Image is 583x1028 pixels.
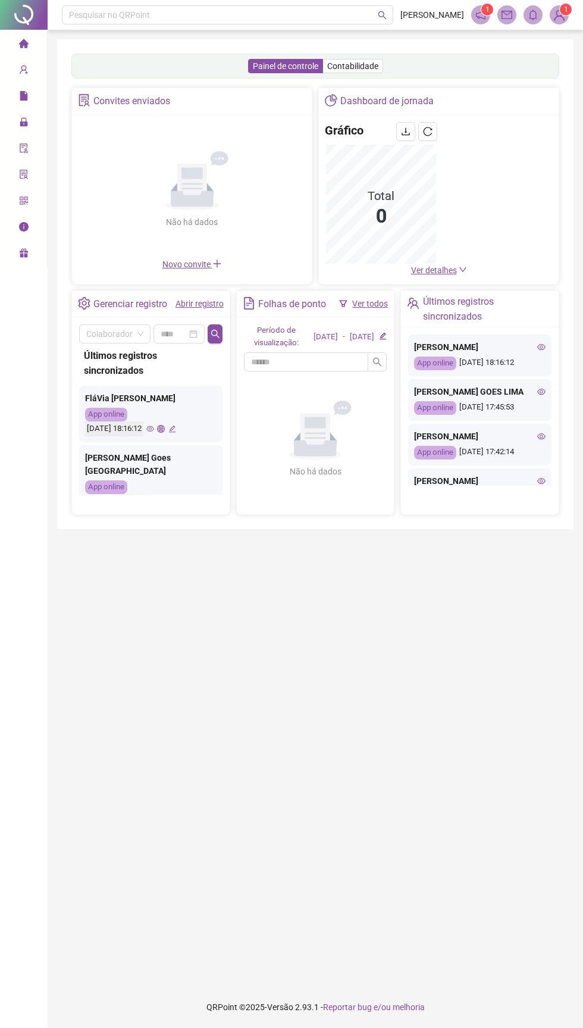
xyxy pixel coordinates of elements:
[267,1002,293,1012] span: Versão
[146,425,154,433] span: eye
[414,385,546,398] div: [PERSON_NAME] GOES LIMA
[93,91,170,111] div: Convites enviados
[137,215,247,229] div: Não há dados
[537,343,546,351] span: eye
[19,33,29,57] span: home
[19,112,29,136] span: lock
[261,465,370,478] div: Não há dados
[414,401,456,415] div: App online
[550,6,568,24] img: 57271
[168,425,176,433] span: edit
[85,451,217,477] div: [PERSON_NAME] Goes [GEOGRAPHIC_DATA]
[258,294,326,314] div: Folhas de ponto
[411,265,467,275] a: Ver detalhes down
[19,243,29,267] span: gift
[19,60,29,83] span: user-add
[175,299,224,308] a: Abrir registro
[414,474,546,488] div: [PERSON_NAME]
[19,190,29,214] span: qrcode
[85,408,127,421] div: App online
[414,357,456,370] div: App online
[325,94,337,107] span: pie-chart
[162,260,222,269] span: Novo convite
[537,388,546,396] span: eye
[84,348,218,378] div: Últimos registros sincronizados
[323,1002,425,1012] span: Reportar bug e/ou melhoria
[414,446,456,460] div: App online
[78,297,90,310] span: setting
[481,4,493,15] sup: 1
[379,332,387,340] span: edit
[78,94,90,107] span: solution
[85,392,217,405] div: FláVia [PERSON_NAME]
[414,340,546,354] div: [PERSON_NAME]
[244,324,309,349] div: Período de visualização:
[85,480,127,494] div: App online
[501,10,512,20] span: mail
[339,299,347,308] span: filter
[372,357,382,367] span: search
[528,10,538,20] span: bell
[253,61,318,71] span: Painel de controle
[19,217,29,240] span: info-circle
[157,425,165,433] span: global
[407,297,419,310] span: team
[327,61,378,71] span: Contabilidade
[19,164,29,188] span: solution
[414,401,546,415] div: [DATE] 17:45:53
[340,91,434,111] div: Dashboard de jornada
[414,446,546,460] div: [DATE] 17:42:14
[485,5,490,14] span: 1
[564,5,568,14] span: 1
[537,432,546,440] span: eye
[243,297,255,310] span: file-text
[411,265,457,275] span: Ver detalhes
[19,86,29,110] span: file
[378,11,387,20] span: search
[423,294,553,324] div: Últimos registros sincronizados
[314,331,338,343] div: [DATE]
[459,265,467,274] span: down
[560,4,572,15] sup: Atualize o seu contato no menu Meus Dados
[414,357,546,370] div: [DATE] 18:16:12
[48,986,583,1028] footer: QRPoint © 2025 - 2.93.1 -
[211,329,220,339] span: search
[350,331,374,343] div: [DATE]
[212,259,222,268] span: plus
[352,299,388,308] a: Ver todos
[325,122,363,139] h4: Gráfico
[343,331,345,343] div: -
[537,477,546,485] span: eye
[85,494,143,509] div: [DATE] 17:45:53
[85,421,143,436] div: [DATE] 18:16:12
[475,10,486,20] span: notification
[19,138,29,162] span: audit
[93,294,167,314] div: Gerenciar registro
[400,8,464,21] span: [PERSON_NAME]
[414,430,546,443] div: [PERSON_NAME]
